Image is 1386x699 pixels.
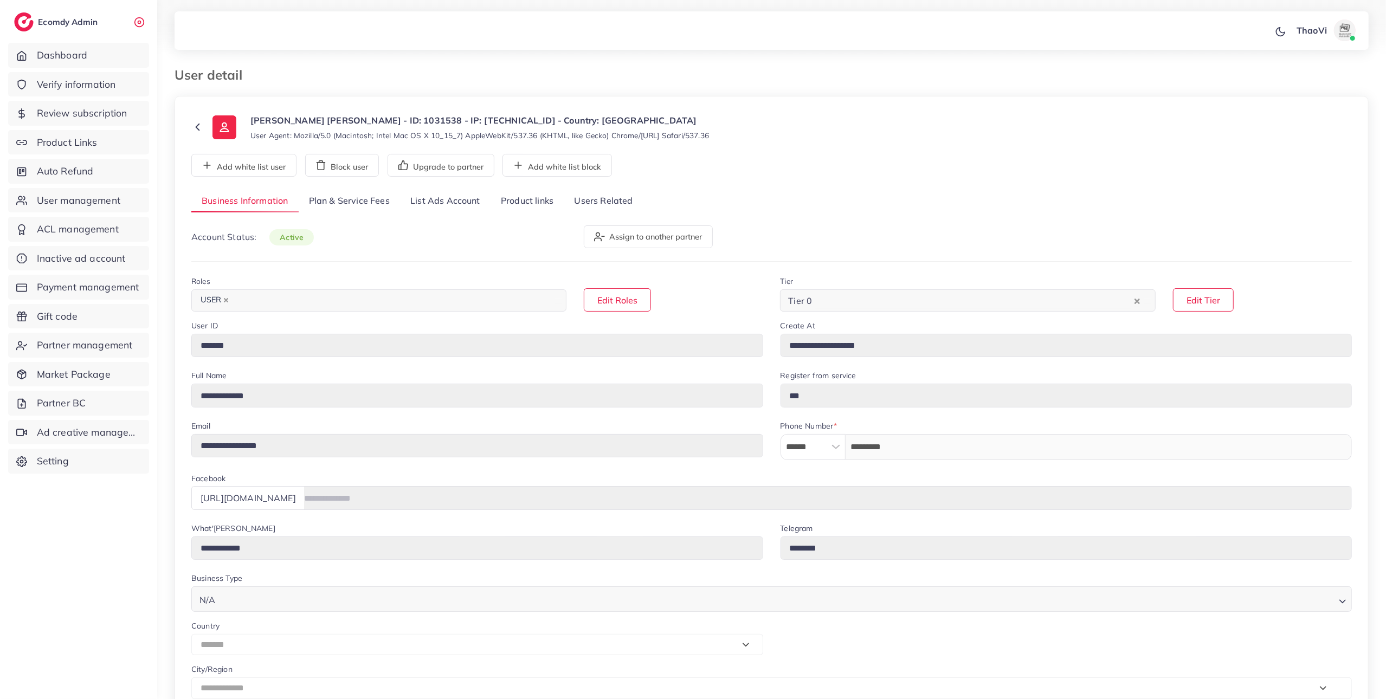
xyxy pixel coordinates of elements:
[14,12,100,31] a: logoEcomdy Admin
[502,154,612,177] button: Add white list block
[37,106,127,120] span: Review subscription
[8,43,149,68] a: Dashboard
[1134,294,1140,307] button: Clear Selected
[191,230,314,244] p: Account Status:
[564,190,643,213] a: Users Related
[191,420,210,431] label: Email
[37,164,94,178] span: Auto Refund
[235,292,552,309] input: Search for option
[8,304,149,329] a: Gift code
[491,190,564,213] a: Product links
[197,592,217,608] span: N/A
[786,293,814,309] span: Tier 0
[8,159,149,184] a: Auto Refund
[37,135,98,150] span: Product Links
[400,190,491,213] a: List Ads Account
[191,289,566,312] div: Search for option
[8,391,149,416] a: Partner BC
[37,280,139,294] span: Payment management
[299,190,400,213] a: Plan & Service Fees
[191,370,227,381] label: Full Name
[8,420,149,445] a: Ad creative management
[37,48,87,62] span: Dashboard
[8,130,149,155] a: Product Links
[1334,20,1356,41] img: avatar
[388,154,494,177] button: Upgrade to partner
[8,188,149,213] a: User management
[269,229,314,245] span: active
[8,449,149,474] a: Setting
[584,288,651,312] button: Edit Roles
[37,396,86,410] span: Partner BC
[780,289,1155,312] div: Search for option
[781,523,813,534] label: Telegram
[212,115,236,139] img: ic-user-info.36bf1079.svg
[191,586,1352,612] div: Search for option
[218,590,1335,608] input: Search for option
[8,217,149,242] a: ACL management
[38,17,100,27] h2: Ecomdy Admin
[37,193,120,208] span: User management
[250,114,709,127] p: [PERSON_NAME] [PERSON_NAME] - ID: 1031538 - IP: [TECHNICAL_ID] - Country: [GEOGRAPHIC_DATA]
[781,320,815,331] label: Create At
[223,297,229,303] button: Deselect USER
[8,362,149,387] a: Market Package
[8,275,149,300] a: Payment management
[191,473,225,484] label: Facebook
[250,130,709,141] small: User Agent: Mozilla/5.0 (Macintosh; Intel Mac OS X 10_15_7) AppleWebKit/537.36 (KHTML, like Gecko...
[37,367,111,381] span: Market Package
[815,292,1131,309] input: Search for option
[191,664,233,675] label: City/Region
[781,370,856,381] label: Register from service
[1291,20,1360,41] a: ThaoViavatar
[191,320,218,331] label: User ID
[8,72,149,97] a: Verify information
[305,154,379,177] button: Block user
[37,454,69,468] span: Setting
[37,222,119,236] span: ACL management
[191,486,305,509] div: [URL][DOMAIN_NAME]
[191,154,296,177] button: Add white list user
[191,573,242,584] label: Business Type
[196,293,234,308] span: USER
[1297,24,1327,37] p: ThaoVi
[37,425,141,439] span: Ad creative management
[37,77,116,92] span: Verify information
[191,276,210,287] label: Roles
[781,420,837,431] label: Phone Number
[8,246,149,271] a: Inactive ad account
[780,276,793,287] label: Tier
[8,333,149,358] a: Partner management
[37,309,78,323] span: Gift code
[8,101,149,126] a: Review subscription
[37,338,133,352] span: Partner management
[584,225,713,248] button: Assign to another partner
[191,523,275,534] label: What'[PERSON_NAME]
[1173,288,1234,312] button: Edit Tier
[37,251,126,266] span: Inactive ad account
[191,190,299,213] a: Business Information
[191,620,220,631] label: Country
[175,67,251,83] h3: User detail
[14,12,34,31] img: logo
